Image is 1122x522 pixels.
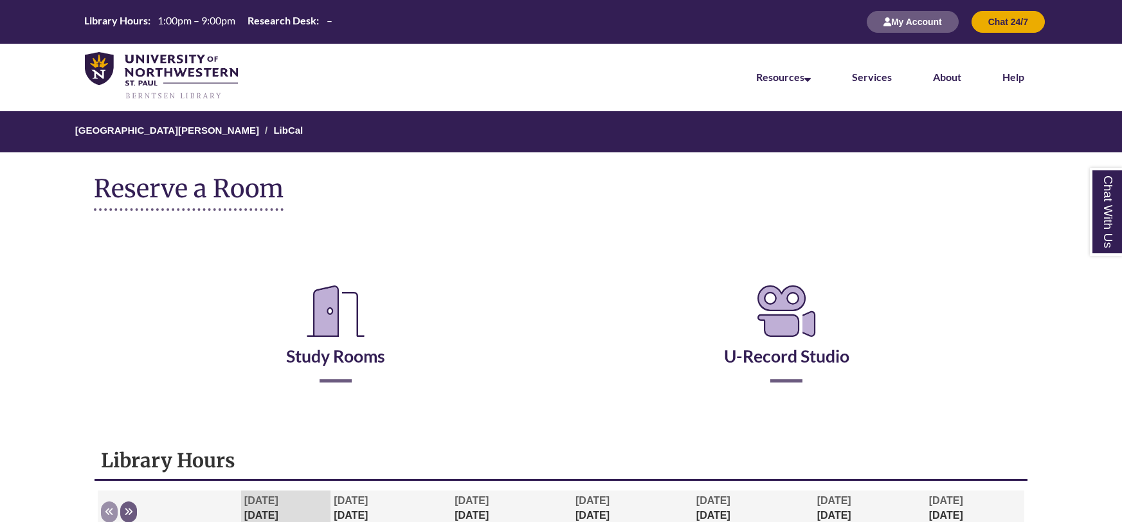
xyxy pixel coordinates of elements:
[286,314,385,366] a: Study Rooms
[334,495,368,506] span: [DATE]
[1002,71,1024,83] a: Help
[867,16,959,27] a: My Account
[327,14,332,26] span: –
[929,495,963,506] span: [DATE]
[972,11,1045,33] button: Chat 24/7
[79,14,152,28] th: Library Hours:
[94,175,284,211] h1: Reserve a Room
[85,52,238,100] img: UNWSP Library Logo
[242,14,321,28] th: Research Desk:
[94,111,1028,152] nav: Breadcrumb
[724,314,849,366] a: U-Record Studio
[158,14,235,26] span: 1:00pm – 9:00pm
[852,71,892,83] a: Services
[75,125,259,136] a: [GEOGRAPHIC_DATA][PERSON_NAME]
[696,495,730,506] span: [DATE]
[933,71,961,83] a: About
[867,11,959,33] button: My Account
[94,243,1028,420] div: Reserve a Room
[79,14,337,29] table: Hours Today
[455,495,489,506] span: [DATE]
[273,125,303,136] a: LibCal
[972,16,1045,27] a: Chat 24/7
[244,495,278,506] span: [DATE]
[575,495,610,506] span: [DATE]
[101,448,1021,473] h1: Library Hours
[756,71,811,83] a: Resources
[79,14,337,30] a: Hours Today
[817,495,851,506] span: [DATE]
